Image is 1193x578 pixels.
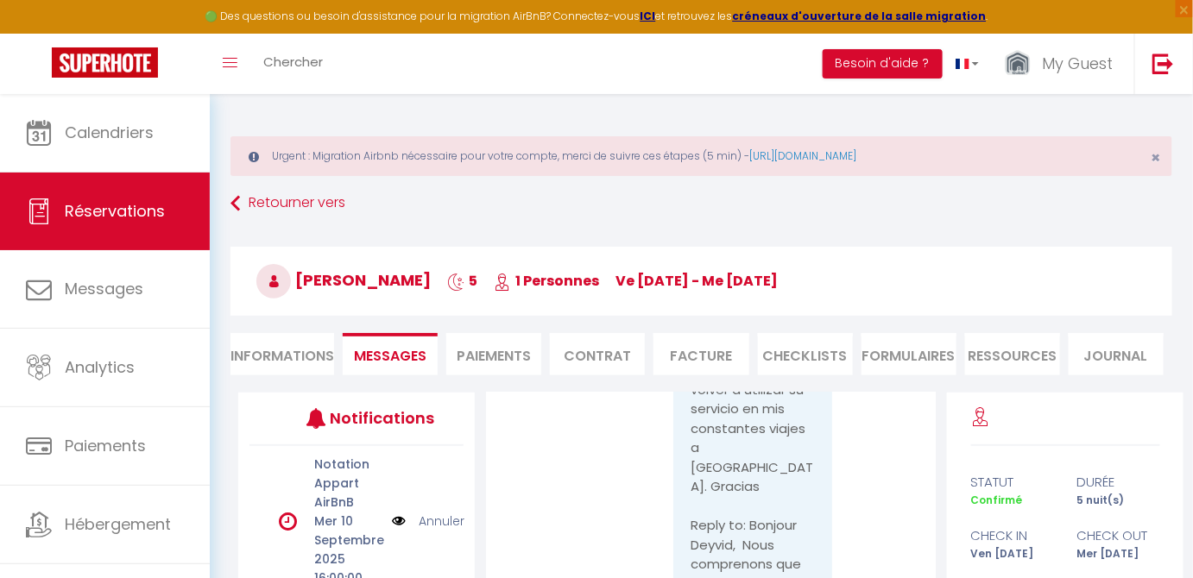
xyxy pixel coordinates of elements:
span: Messages [65,278,143,299]
a: Retourner vers [230,188,1172,219]
li: Informations [230,333,334,375]
span: Calendriers [65,122,154,143]
a: [URL][DOMAIN_NAME] [749,148,856,163]
img: NO IMAGE [392,512,406,531]
span: Analytics [65,356,135,378]
div: Mer [DATE] [1065,546,1171,562]
img: Super Booking [52,47,158,78]
a: ICI [641,9,656,23]
span: 5 [447,271,477,291]
button: Ouvrir le widget de chat LiveChat [14,7,66,59]
span: Chercher [263,53,323,71]
span: × [1152,147,1161,168]
li: Ressources [965,333,1060,375]
img: logout [1152,53,1174,74]
li: CHECKLISTS [758,333,853,375]
span: [PERSON_NAME] [256,269,431,291]
li: Journal [1069,333,1164,375]
span: Messages [354,346,426,366]
h3: Notifications [330,399,419,437]
li: Paiements [446,333,541,375]
a: créneaux d'ouverture de la salle migration [733,9,987,23]
li: Facture [653,333,748,375]
span: Réservations [65,200,165,222]
span: ve [DATE] - me [DATE] [615,271,778,291]
a: Annuler [419,512,464,531]
span: Confirmé [971,493,1023,507]
div: statut [960,472,1066,493]
li: Contrat [550,333,645,375]
button: Besoin d'aide ? [823,49,943,79]
div: Urgent : Migration Airbnb nécessaire pour votre compte, merci de suivre ces étapes (5 min) - [230,136,1172,176]
span: My Guest [1042,53,1113,74]
div: Ven [DATE] [960,546,1066,562]
button: Close [1152,150,1161,166]
span: Hébergement [65,513,171,535]
p: Notation Appart AirBnB [314,455,381,512]
span: 1 Personnes [494,271,599,291]
span: Paiements [65,435,146,456]
img: ... [1005,49,1031,79]
li: FORMULAIRES [862,333,956,375]
div: durée [1065,472,1171,493]
a: Chercher [250,34,336,94]
div: 5 nuit(s) [1065,493,1171,509]
div: check out [1065,525,1171,546]
a: ... My Guest [992,34,1134,94]
div: check in [960,525,1066,546]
